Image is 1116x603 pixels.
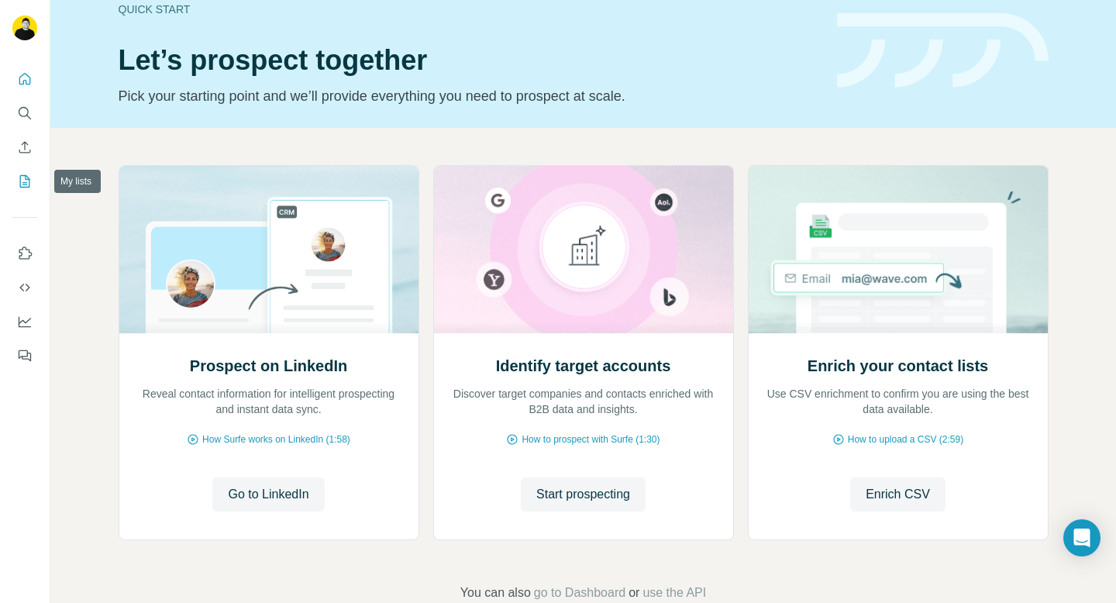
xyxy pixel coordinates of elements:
[212,477,324,512] button: Go to LinkedIn
[866,485,930,504] span: Enrich CSV
[837,13,1049,88] img: banner
[460,584,531,602] span: You can also
[202,432,350,446] span: How Surfe works on LinkedIn (1:58)
[12,167,37,195] button: My lists
[190,355,347,377] h2: Prospect on LinkedIn
[496,355,671,377] h2: Identify target accounts
[119,85,818,107] p: Pick your starting point and we’ll provide everything you need to prospect at scale.
[848,432,963,446] span: How to upload a CSV (2:59)
[629,584,639,602] span: or
[12,342,37,370] button: Feedback
[135,386,403,417] p: Reveal contact information for intelligent prospecting and instant data sync.
[522,432,660,446] span: How to prospect with Surfe (1:30)
[642,584,706,602] button: use the API
[808,355,988,377] h2: Enrich your contact lists
[534,584,625,602] button: go to Dashboard
[228,485,308,504] span: Go to LinkedIn
[1063,519,1100,556] div: Open Intercom Messenger
[521,477,646,512] button: Start prospecting
[850,477,945,512] button: Enrich CSV
[12,274,37,301] button: Use Surfe API
[12,308,37,336] button: Dashboard
[536,485,630,504] span: Start prospecting
[12,99,37,127] button: Search
[12,65,37,93] button: Quick start
[119,166,419,333] img: Prospect on LinkedIn
[12,239,37,267] button: Use Surfe on LinkedIn
[433,166,734,333] img: Identify target accounts
[119,45,818,76] h1: Let’s prospect together
[764,386,1032,417] p: Use CSV enrichment to confirm you are using the best data available.
[12,133,37,161] button: Enrich CSV
[12,16,37,40] img: Avatar
[449,386,718,417] p: Discover target companies and contacts enriched with B2B data and insights.
[119,2,818,17] div: Quick start
[748,166,1049,333] img: Enrich your contact lists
